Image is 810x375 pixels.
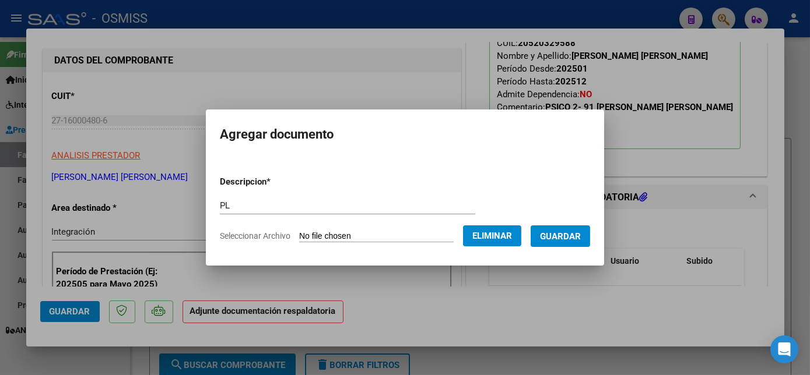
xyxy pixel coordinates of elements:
[540,231,581,242] span: Guardar
[463,225,521,246] button: Eliminar
[770,335,798,363] div: Open Intercom Messenger
[531,225,590,247] button: Guardar
[472,231,512,241] span: Eliminar
[220,175,331,189] p: Descripcion
[220,123,590,146] h2: Agregar documento
[220,231,290,240] span: Seleccionar Archivo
